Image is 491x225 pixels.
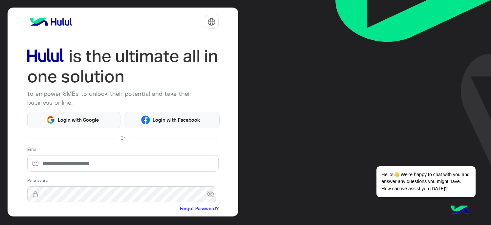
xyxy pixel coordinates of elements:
[376,166,475,197] span: Hello!👋 We're happy to chat with you and answer any questions you might have. How can we assist y...
[27,146,38,153] label: Email
[120,134,125,141] span: Or
[27,160,44,167] img: email
[27,46,219,87] img: hululLoginTitle_EN.svg
[27,89,219,107] p: to empower SMBs to unlock their potential and take their business online.
[141,115,150,124] img: Facebook
[27,112,120,128] button: Login with Google
[124,112,220,128] button: Login with Facebook
[448,199,471,222] img: hulul-logo.png
[27,191,44,197] img: lock
[46,115,55,124] img: Google
[55,116,101,124] span: Login with Google
[207,188,219,200] span: visibility_off
[207,18,216,26] img: tab
[27,177,49,184] label: Password
[27,15,75,28] img: logo
[180,205,219,212] a: Forgot Password?
[150,116,203,124] span: Login with Facebook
